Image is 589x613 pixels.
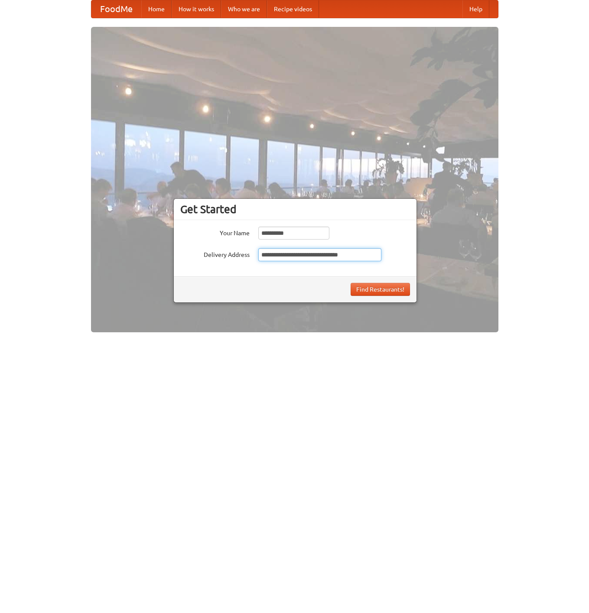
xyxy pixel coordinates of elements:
a: Home [141,0,172,18]
a: FoodMe [91,0,141,18]
button: Find Restaurants! [351,283,410,296]
a: Help [462,0,489,18]
a: Recipe videos [267,0,319,18]
a: Who we are [221,0,267,18]
label: Delivery Address [180,248,250,259]
h3: Get Started [180,203,410,216]
a: How it works [172,0,221,18]
label: Your Name [180,227,250,237]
